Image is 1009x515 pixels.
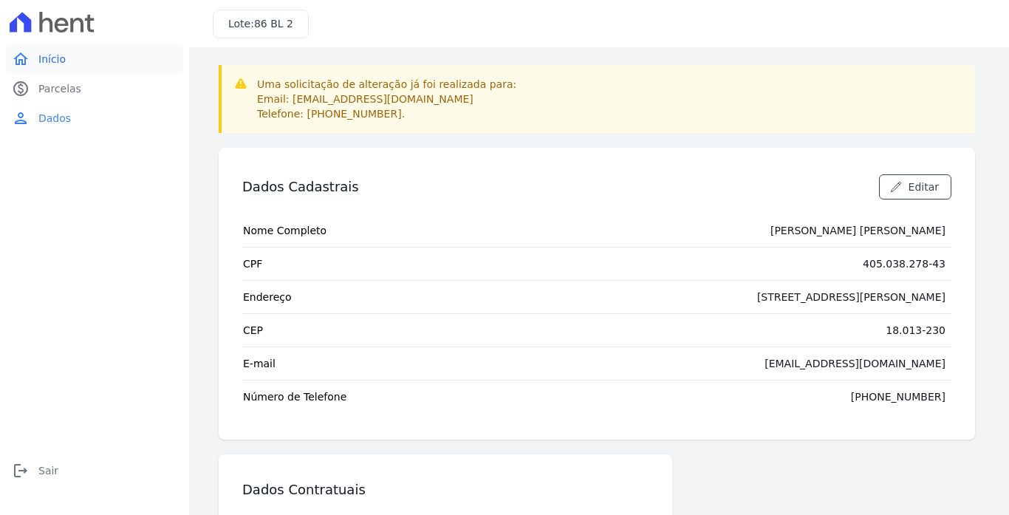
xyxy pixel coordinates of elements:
[6,456,183,485] a: logoutSair
[6,74,183,103] a: paidParcelas
[254,18,293,30] span: 86 BL 2
[38,111,71,126] span: Dados
[243,323,263,338] span: CEP
[851,389,945,404] div: [PHONE_NUMBER]
[909,180,939,194] span: Editar
[243,223,326,238] span: Nome Completo
[12,80,30,98] i: paid
[38,463,58,478] span: Sair
[6,44,183,74] a: homeInício
[6,103,183,133] a: personDados
[243,256,262,271] span: CPF
[863,256,945,271] div: 405.038.278-43
[228,16,293,32] h3: Lote:
[770,223,945,238] div: [PERSON_NAME] [PERSON_NAME]
[38,81,81,96] span: Parcelas
[12,50,30,68] i: home
[12,462,30,480] i: logout
[886,323,945,338] div: 18.013-230
[765,356,945,371] div: [EMAIL_ADDRESS][DOMAIN_NAME]
[879,174,951,199] a: Editar
[242,178,359,196] h3: Dados Cadastrais
[38,52,66,66] span: Início
[242,481,366,499] h3: Dados Contratuais
[243,290,292,304] span: Endereço
[243,356,276,371] span: E-mail
[257,77,516,121] p: Uma solicitação de alteração já foi realizada para: Email: [EMAIL_ADDRESS][DOMAIN_NAME] Telefone:...
[757,290,945,304] div: [STREET_ADDRESS][PERSON_NAME]
[12,109,30,127] i: person
[243,389,346,404] span: Número de Telefone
